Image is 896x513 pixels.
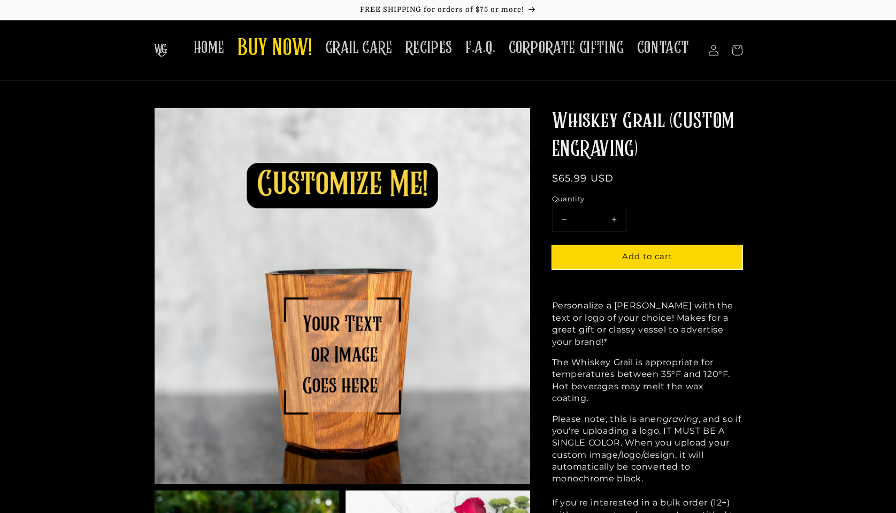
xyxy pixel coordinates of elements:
[231,28,319,70] a: BUY NOW!
[187,31,231,65] a: HOME
[552,172,614,184] span: $65.99 USD
[459,31,502,65] a: F.A.Q.
[552,300,742,348] p: Personalize a [PERSON_NAME] with the text or logo of your choice! Makes for a great gift or class...
[399,31,459,65] a: RECIPES
[637,37,690,58] span: CONTACT
[502,31,631,65] a: CORPORATE GIFTING
[622,251,672,261] span: Add to cart
[194,37,225,58] span: HOME
[465,37,496,58] span: F.A.Q.
[154,44,167,57] img: The Whiskey Grail
[319,31,399,65] a: GRAIL CARE
[552,194,742,205] label: Quantity
[11,5,885,14] p: FREE SHIPPING for orders of $75 or more!
[631,31,696,65] a: CONTACT
[509,37,624,58] span: CORPORATE GIFTING
[325,37,393,58] span: GRAIL CARE
[552,357,731,403] span: The Whiskey Grail is appropriate for temperatures between 35°F and 120°F. Hot beverages may melt ...
[238,34,312,64] span: BUY NOW!
[405,37,453,58] span: RECIPES
[552,245,742,269] button: Add to cart
[552,108,742,163] h1: Whiskey Grail (CUSTOM ENGRAVING)
[650,414,698,424] em: engraving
